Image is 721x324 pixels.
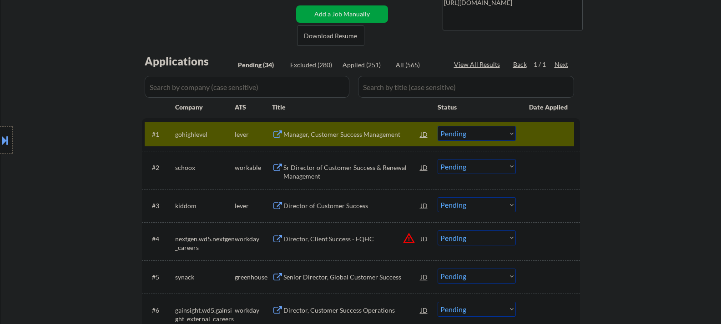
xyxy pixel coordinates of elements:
[343,60,388,70] div: Applied (251)
[272,103,429,112] div: Title
[283,163,421,181] div: Sr Director of Customer Success & Renewal Management
[235,234,272,244] div: workday
[283,201,421,210] div: Director of Customer Success
[175,201,235,210] div: kiddom
[175,273,235,282] div: synack
[175,306,235,324] div: gainsight.wd5.gainsight_external_careers
[145,76,349,98] input: Search by company (case sensitive)
[290,60,336,70] div: Excluded (280)
[534,60,555,69] div: 1 / 1
[283,306,421,315] div: Director, Customer Success Operations
[235,103,272,112] div: ATS
[175,130,235,139] div: gohighlevel
[297,25,364,46] button: Download Resume
[283,273,421,282] div: Senior Director, Global Customer Success
[235,201,272,210] div: lever
[175,163,235,172] div: schoox
[403,232,415,244] button: warning_amber
[358,76,574,98] input: Search by title (case sensitive)
[438,99,516,115] div: Status
[529,103,569,112] div: Date Applied
[235,163,272,172] div: workable
[555,60,569,69] div: Next
[235,306,272,315] div: workday
[145,56,235,67] div: Applications
[420,197,429,214] div: JD
[420,230,429,247] div: JD
[152,273,168,282] div: #5
[235,130,272,139] div: lever
[152,234,168,244] div: #4
[283,234,421,244] div: Director, Client Success - FQHC
[420,159,429,175] div: JD
[396,60,441,70] div: All (565)
[175,234,235,252] div: nextgen.wd5.nextgen_careers
[175,103,235,112] div: Company
[513,60,528,69] div: Back
[238,60,283,70] div: Pending (34)
[454,60,503,69] div: View All Results
[420,269,429,285] div: JD
[420,302,429,318] div: JD
[152,306,168,315] div: #6
[283,130,421,139] div: Manager, Customer Success Management
[420,126,429,142] div: JD
[235,273,272,282] div: greenhouse
[296,5,388,23] button: Add a Job Manually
